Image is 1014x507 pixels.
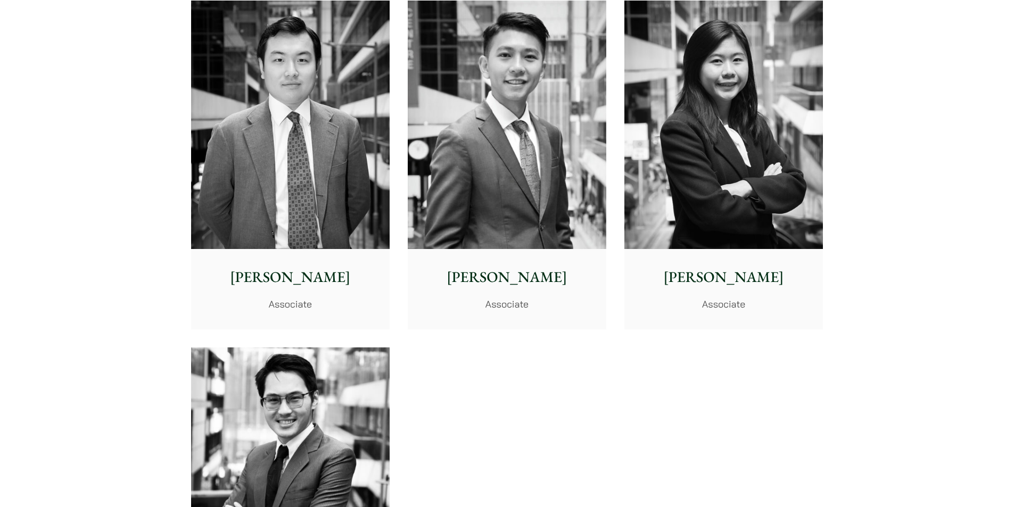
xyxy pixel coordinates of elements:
[416,297,598,311] p: Associate
[408,1,606,329] a: [PERSON_NAME] Associate
[633,266,814,288] p: [PERSON_NAME]
[416,266,598,288] p: [PERSON_NAME]
[191,1,390,329] a: [PERSON_NAME] Associate
[633,297,814,311] p: Associate
[200,297,381,311] p: Associate
[200,266,381,288] p: [PERSON_NAME]
[624,1,823,329] a: [PERSON_NAME] Associate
